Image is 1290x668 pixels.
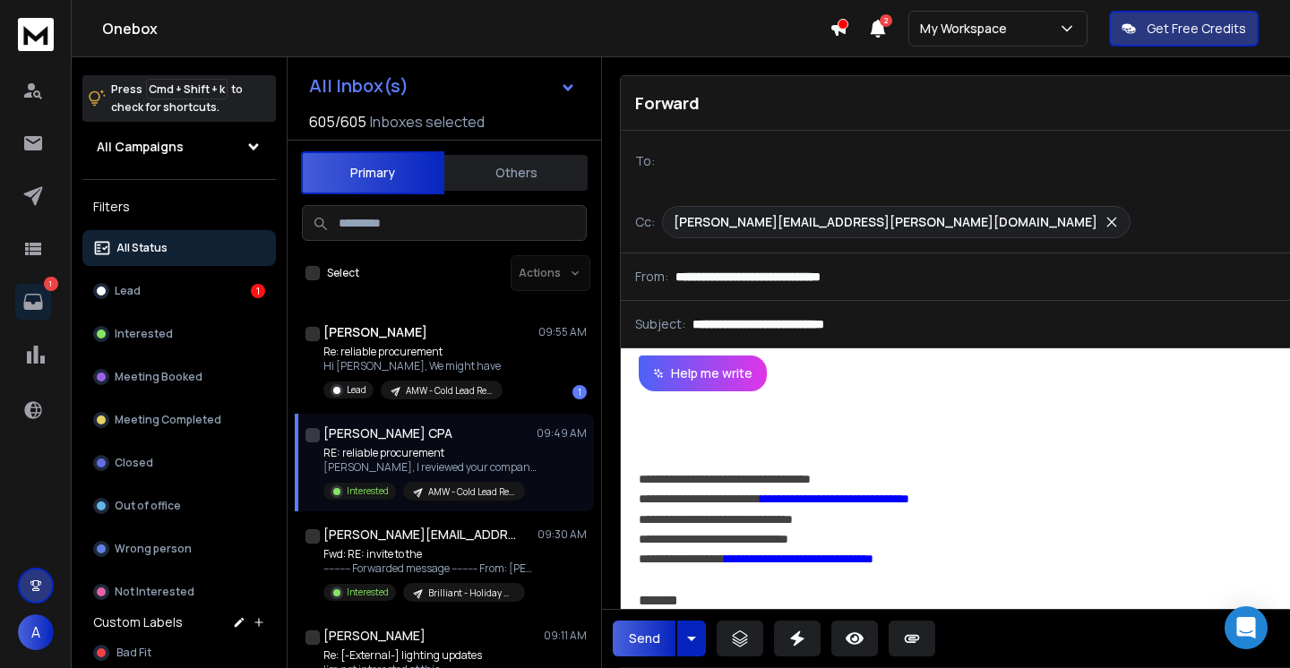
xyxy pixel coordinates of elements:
[1109,11,1259,47] button: Get Free Credits
[115,370,202,384] p: Meeting Booked
[146,79,228,99] span: Cmd + Shift + k
[115,585,194,599] p: Not Interested
[82,488,276,524] button: Out of office
[44,277,58,291] p: 1
[370,111,485,133] h3: Inboxes selected
[920,20,1014,38] p: My Workspace
[323,648,503,663] p: Re: [-External-] lighting updates
[444,153,588,193] button: Others
[115,327,173,341] p: Interested
[93,613,183,631] h3: Custom Labels
[635,213,655,231] p: Cc:
[323,345,503,359] p: Re: reliable procurement
[82,531,276,567] button: Wrong person
[116,241,168,255] p: All Status
[82,359,276,395] button: Meeting Booked
[323,460,538,475] p: [PERSON_NAME], I reviewed your company's
[116,646,151,660] span: Bad Fit
[674,213,1097,231] p: [PERSON_NAME][EMAIL_ADDRESS][PERSON_NAME][DOMAIN_NAME]
[572,385,587,399] div: 1
[323,526,520,544] h1: [PERSON_NAME][EMAIL_ADDRESS][DOMAIN_NAME]
[428,587,514,600] p: Brilliant - Holiday Messaging - Open Tech and Open Finance - Version B
[301,151,444,194] button: Primary
[18,614,54,650] button: A
[82,230,276,266] button: All Status
[537,426,587,441] p: 09:49 AM
[635,268,668,286] p: From:
[323,323,427,341] h1: [PERSON_NAME]
[115,456,153,470] p: Closed
[544,629,587,643] p: 09:11 AM
[323,547,538,561] p: Fwd: RE: invite to the
[295,68,590,104] button: All Inbox(s)
[538,325,587,339] p: 09:55 AM
[323,627,426,645] h1: [PERSON_NAME]
[82,402,276,438] button: Meeting Completed
[323,446,538,460] p: RE: reliable procurement
[323,359,503,373] p: Hi [PERSON_NAME], We might have
[82,129,276,165] button: All Campaigns
[82,273,276,309] button: Lead1
[323,561,538,576] p: ---------- Forwarded message --------- From: [PERSON_NAME],
[97,138,184,156] h1: All Campaigns
[15,284,51,320] a: 1
[309,111,366,133] span: 605 / 605
[111,81,243,116] p: Press to check for shortcuts.
[635,152,655,170] p: To:
[18,18,54,51] img: logo
[1225,606,1268,649] div: Open Intercom Messenger
[1147,20,1246,38] p: Get Free Credits
[115,284,141,298] p: Lead
[82,194,276,219] h3: Filters
[635,315,685,333] p: Subject:
[428,485,514,499] p: AMW - Cold Lead Reengagement
[347,383,366,397] p: Lead
[251,284,265,298] div: 1
[82,574,276,610] button: Not Interested
[406,384,492,398] p: AMW - Cold Lead Reengagement
[635,90,700,116] p: Forward
[82,316,276,352] button: Interested
[102,18,830,39] h1: Onebox
[115,499,181,513] p: Out of office
[115,413,221,427] p: Meeting Completed
[327,266,359,280] label: Select
[309,77,408,95] h1: All Inbox(s)
[880,14,892,27] span: 2
[537,527,587,542] p: 09:30 AM
[347,484,389,498] p: Interested
[323,424,452,442] h1: [PERSON_NAME] CPA
[82,445,276,481] button: Closed
[639,355,767,391] button: Help me write
[613,621,675,656] button: Send
[115,542,192,556] p: Wrong person
[347,586,389,599] p: Interested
